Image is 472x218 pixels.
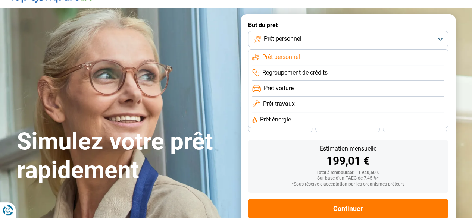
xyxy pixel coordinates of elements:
[263,100,294,108] span: Prêt travaux
[254,170,442,176] div: Total à rembourser: 11 940,60 €
[264,35,301,43] span: Prêt personnel
[254,182,442,187] div: *Sous réserve d'acceptation par les organismes prêteurs
[264,84,294,92] span: Prêt voiture
[262,69,328,77] span: Regroupement de crédits
[260,116,291,124] span: Prêt énergie
[339,124,356,129] span: 30 mois
[248,31,448,47] button: Prêt personnel
[407,124,423,129] span: 24 mois
[17,127,232,185] h1: Simulez votre prêt rapidement
[262,53,300,61] span: Prêt personnel
[254,155,442,167] div: 199,01 €
[254,146,442,152] div: Estimation mensuelle
[254,176,442,181] div: Sur base d'un TAEG de 7,45 %*
[272,124,288,129] span: 36 mois
[248,22,448,29] label: But du prêt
